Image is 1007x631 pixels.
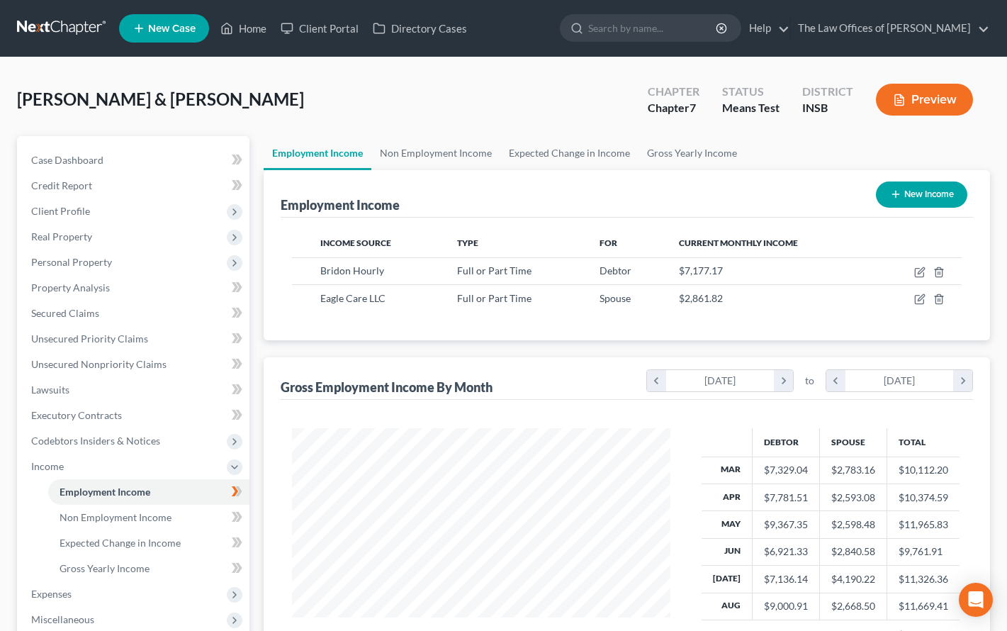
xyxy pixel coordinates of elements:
[679,264,723,277] span: $7,177.17
[31,384,69,396] span: Lawsuits
[320,264,384,277] span: Bridon Hourly
[648,84,699,100] div: Chapter
[600,264,631,277] span: Debtor
[722,100,780,116] div: Means Test
[31,588,72,600] span: Expenses
[742,16,789,41] a: Help
[281,379,493,396] div: Gross Employment Income By Month
[31,256,112,268] span: Personal Property
[887,484,960,510] td: $10,374.59
[702,484,753,510] th: Apr
[20,147,249,173] a: Case Dashboard
[320,238,391,248] span: Income Source
[702,457,753,484] th: Mar
[887,593,960,620] td: $11,669.41
[764,599,808,613] div: $9,000.91
[953,370,972,391] i: chevron_right
[702,593,753,620] th: Aug
[20,173,249,199] a: Credit Report
[20,352,249,377] a: Unsecured Nonpriority Claims
[819,428,887,457] th: Spouse
[31,435,160,447] span: Codebtors Insiders & Notices
[887,566,960,593] td: $11,326.36
[959,583,993,617] div: Open Intercom Messenger
[20,403,249,428] a: Executory Contracts
[690,101,696,114] span: 7
[48,479,249,505] a: Employment Income
[845,370,954,391] div: [DATE]
[831,572,875,586] div: $4,190.22
[648,100,699,116] div: Chapter
[20,275,249,301] a: Property Analysis
[457,238,478,248] span: Type
[20,326,249,352] a: Unsecured Priority Claims
[638,136,746,170] a: Gross Yearly Income
[764,572,808,586] div: $7,136.14
[764,491,808,505] div: $7,781.51
[48,530,249,556] a: Expected Change in Income
[20,377,249,403] a: Lawsuits
[887,428,960,457] th: Total
[666,370,775,391] div: [DATE]
[60,486,150,498] span: Employment Income
[702,538,753,565] th: Jun
[791,16,989,41] a: The Law Offices of [PERSON_NAME]
[802,84,853,100] div: District
[887,457,960,484] td: $10,112.20
[764,545,808,559] div: $6,921.33
[48,505,249,530] a: Non Employment Income
[31,333,148,345] span: Unsecured Priority Claims
[647,370,666,391] i: chevron_left
[31,154,103,166] span: Case Dashboard
[831,599,875,613] div: $2,668.50
[679,292,723,304] span: $2,861.82
[774,370,793,391] i: chevron_right
[887,511,960,538] td: $11,965.83
[60,511,171,523] span: Non Employment Income
[752,428,819,457] th: Debtor
[600,292,631,304] span: Spouse
[274,16,366,41] a: Client Portal
[887,538,960,565] td: $9,761.91
[366,16,474,41] a: Directory Cases
[31,409,122,421] span: Executory Contracts
[213,16,274,41] a: Home
[831,491,875,505] div: $2,593.08
[17,89,304,109] span: [PERSON_NAME] & [PERSON_NAME]
[31,358,167,370] span: Unsecured Nonpriority Claims
[600,238,617,248] span: For
[831,518,875,532] div: $2,598.48
[148,23,196,34] span: New Case
[702,566,753,593] th: [DATE]
[722,84,780,100] div: Status
[31,281,110,294] span: Property Analysis
[60,562,150,574] span: Gross Yearly Income
[831,545,875,559] div: $2,840.58
[320,292,386,304] span: Eagle Care LLC
[48,556,249,581] a: Gross Yearly Income
[31,460,64,472] span: Income
[679,238,798,248] span: Current Monthly Income
[802,100,853,116] div: INSB
[281,196,400,213] div: Employment Income
[371,136,500,170] a: Non Employment Income
[457,264,531,277] span: Full or Part Time
[826,370,845,391] i: chevron_left
[31,613,94,625] span: Miscellaneous
[264,136,371,170] a: Employment Income
[457,292,531,304] span: Full or Part Time
[764,463,808,477] div: $7,329.04
[805,374,814,388] span: to
[20,301,249,326] a: Secured Claims
[702,511,753,538] th: May
[500,136,638,170] a: Expected Change in Income
[764,518,808,532] div: $9,367.35
[31,307,99,319] span: Secured Claims
[31,205,90,217] span: Client Profile
[831,463,875,477] div: $2,783.16
[876,182,967,208] button: New Income
[60,537,181,549] span: Expected Change in Income
[31,179,92,191] span: Credit Report
[588,15,718,41] input: Search by name...
[876,84,973,116] button: Preview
